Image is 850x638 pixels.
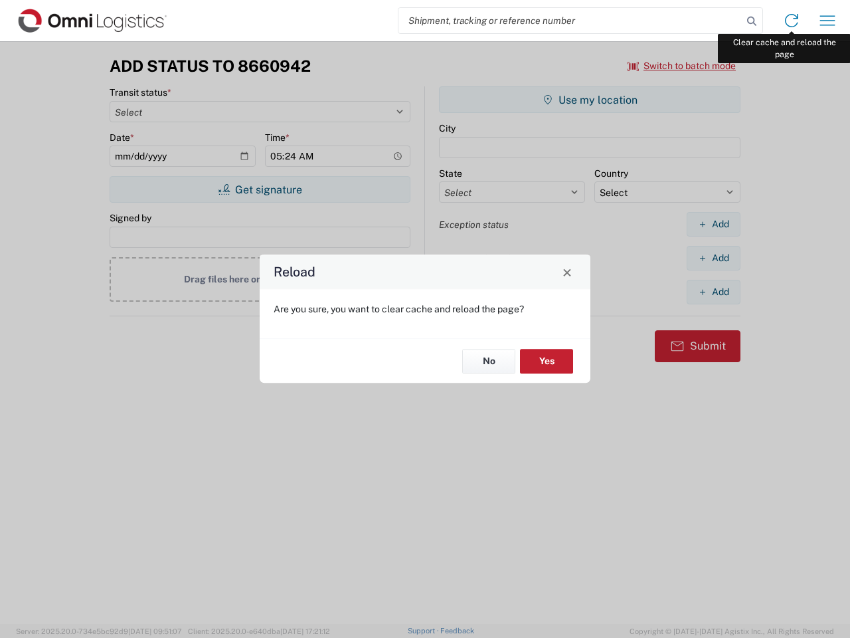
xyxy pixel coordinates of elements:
h4: Reload [274,263,315,282]
button: No [462,349,515,373]
button: Yes [520,349,573,373]
input: Shipment, tracking or reference number [398,8,742,33]
button: Close [558,263,576,281]
p: Are you sure, you want to clear cache and reload the page? [274,303,576,315]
